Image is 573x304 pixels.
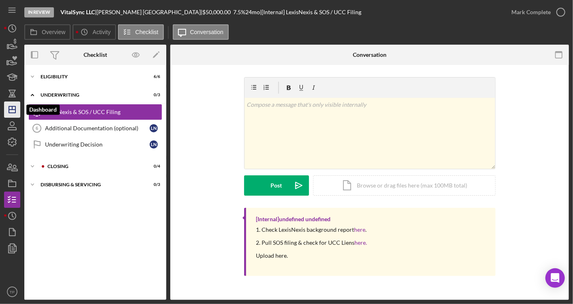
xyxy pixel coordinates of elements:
div: 0 / 3 [146,93,160,97]
button: Conversation [173,24,229,40]
div: 7.5 % [233,9,245,15]
div: Additional Documentation (optional) [45,125,150,132]
div: L N [150,124,158,132]
button: Mark Complete [503,4,569,20]
div: | [60,9,97,15]
div: Underwriting Decision [45,141,150,148]
a: Underwriting DecisionLN [28,136,162,153]
button: Activity [73,24,116,40]
div: 0 / 3 [146,182,160,187]
label: Activity [92,29,110,35]
div: Conversation [353,52,386,58]
div: In Review [24,7,54,17]
a: here. [355,239,367,246]
div: 24 mo [245,9,260,15]
text: TP [10,290,15,294]
div: Mark Complete [511,4,551,20]
a: LexisNexis & SOS / UCC Filing [28,104,162,120]
label: Checklist [135,29,159,35]
div: [Internal] undefined undefined [256,216,331,222]
div: Upload here. [256,252,367,259]
div: Underwriting [41,93,140,97]
div: Eligibility [41,74,140,79]
button: Post [244,175,309,196]
div: 1. Check LexisNexis background report . [256,226,367,233]
a: here [354,226,366,233]
div: Disbursing & Servicing [41,182,140,187]
div: L N [150,140,158,149]
b: VitalSync LLC [60,9,95,15]
label: Conversation [190,29,224,35]
div: 0 / 4 [146,164,160,169]
div: $50,000.00 [202,9,233,15]
div: [PERSON_NAME] [GEOGRAPHIC_DATA] | [97,9,202,15]
div: Post [271,175,282,196]
div: 6 / 6 [146,74,160,79]
div: Closing [47,164,140,169]
div: 2. Pull SOS filing & check for UCC Liens [256,239,367,246]
button: Overview [24,24,71,40]
tspan: 6 [36,126,38,131]
div: LexisNexis & SOS / UCC Filing [45,109,162,115]
button: TP [4,284,20,300]
div: Open Intercom Messenger [545,268,565,288]
a: 6Additional Documentation (optional)LN [28,120,162,136]
button: Checklist [118,24,164,40]
div: Checklist [84,52,107,58]
div: | [Internal] LexisNexis & SOS / UCC Filing [260,9,361,15]
label: Overview [42,29,65,35]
